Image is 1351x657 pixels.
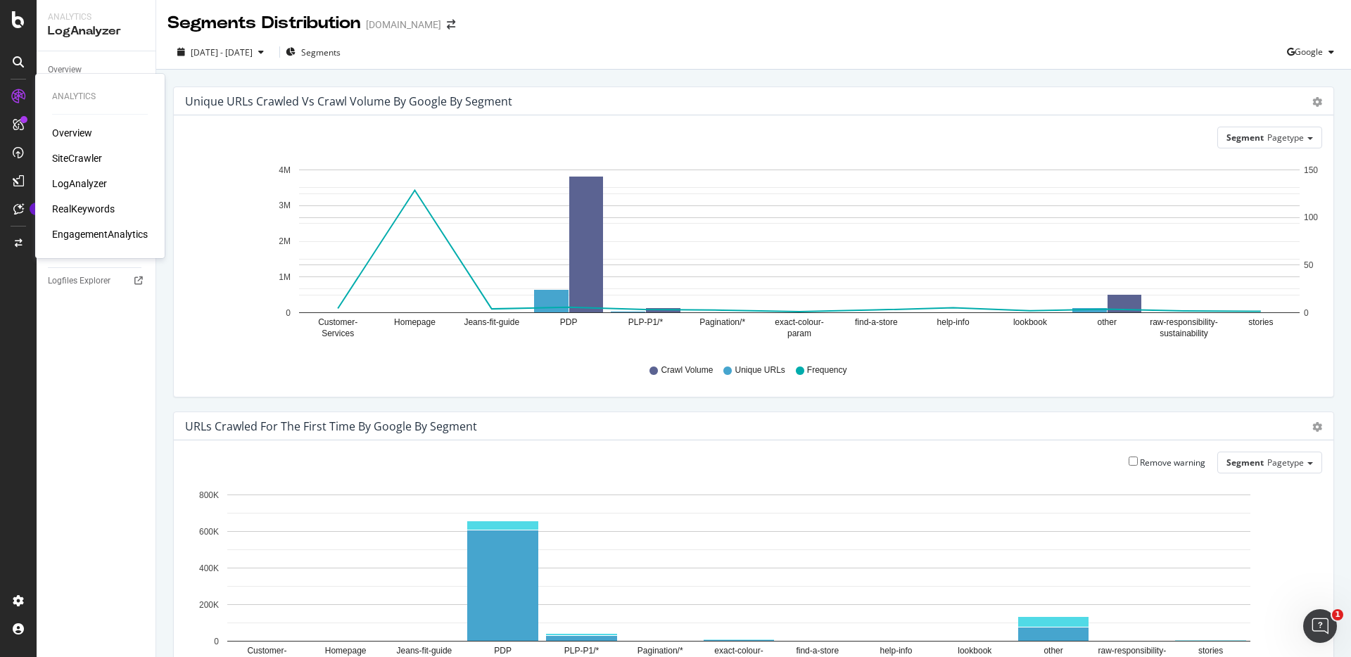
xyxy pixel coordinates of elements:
iframe: Intercom live chat [1303,609,1337,643]
span: Frequency [807,364,847,376]
text: Pagination/* [699,318,745,328]
label: Remove warning [1129,457,1205,468]
div: gear [1312,422,1322,432]
text: Homepage [394,318,436,328]
text: lookbook [958,646,992,656]
text: 0 [1304,308,1309,318]
div: Unique URLs Crawled vs Crawl Volume by google by Segment [185,94,512,108]
text: raw-responsibility- [1098,646,1166,656]
div: [DOMAIN_NAME] [366,18,441,32]
text: raw-responsibility- [1150,318,1218,328]
text: 2M [279,237,291,247]
text: Jeans-fit-guide [397,646,452,656]
span: 1 [1332,609,1343,620]
text: Customer- [247,646,286,656]
span: [DATE] - [DATE] [191,46,253,58]
text: 100 [1304,213,1318,223]
a: Logfiles Explorer [48,274,146,288]
text: PDP [494,646,512,656]
span: Segment [1226,457,1264,468]
div: Logfiles Explorer [48,274,110,288]
text: sustainability [1160,329,1208,339]
a: LogAnalyzer [52,177,107,191]
text: PLP-P1/* [564,646,600,656]
div: Segments Distribution [167,11,360,35]
text: 4M [279,165,291,175]
text: find-a-store [796,646,839,656]
div: Analytics [48,11,144,23]
text: 800K [199,490,219,500]
svg: A chart. [185,160,1322,351]
text: 1M [279,272,291,282]
button: Google [1287,41,1340,63]
text: Homepage [325,646,367,656]
div: Tooltip anchor [30,203,42,215]
text: 50 [1304,260,1314,270]
text: stories [1248,318,1273,328]
text: 3M [279,201,291,211]
text: Pagination/* [638,646,683,656]
span: Segment [1226,132,1264,143]
text: help-info [937,318,970,328]
span: Segments [301,46,341,58]
text: Jeans-fit-guide [464,318,519,328]
text: 400K [199,563,219,573]
text: help-info [880,646,913,656]
text: exact-colour- [775,318,823,328]
text: exact-colour- [714,646,763,656]
text: Customer- [318,318,357,328]
text: other [1044,646,1063,656]
a: RealKeywords [52,202,115,216]
a: SiteCrawler [52,151,102,165]
div: arrow-right-arrow-left [447,20,455,30]
div: gear [1312,97,1322,107]
input: Remove warning [1129,457,1138,466]
span: Pagetype [1267,457,1304,468]
text: 0 [286,308,291,318]
a: Overview [48,63,146,77]
div: LogAnalyzer [48,23,144,39]
a: Overview [52,126,92,140]
span: Unique URLs [735,364,785,376]
span: Pagetype [1267,132,1304,143]
text: PDP [560,318,578,328]
text: 600K [199,527,219,537]
div: Overview [48,63,82,77]
span: Google [1295,46,1323,58]
text: 150 [1304,165,1318,175]
span: Crawl Volume [661,364,713,376]
text: 0 [214,637,219,646]
text: 200K [199,600,219,610]
text: Services [322,329,354,339]
text: stories [1198,646,1223,656]
div: URLs Crawled for the First Time by google by Segment [185,419,477,433]
a: EngagementAnalytics [52,227,148,241]
text: param [787,329,811,339]
text: PLP-P1/* [628,318,664,328]
text: lookbook [1013,318,1048,328]
button: Segments [286,41,341,63]
text: find-a-store [855,318,898,328]
text: other [1098,318,1117,328]
div: Analytics [52,91,148,103]
button: [DATE] - [DATE] [167,46,274,59]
